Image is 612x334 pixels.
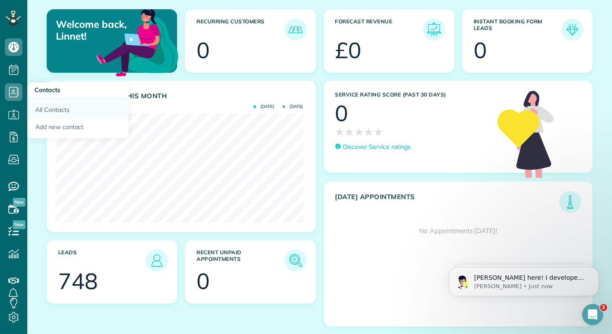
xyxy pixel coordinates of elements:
[324,213,593,249] div: No Appointments [DATE]!
[287,252,304,269] img: icon_unpaid_appointments-47b8ce3997adf2238b356f14209ab4cced10bd1f174958f3ca8f1d0dd7fffeee.png
[600,304,607,311] span: 2
[335,102,349,124] div: 0
[197,249,284,271] h3: Recent unpaid appointments
[345,124,354,140] span: ★
[148,252,166,269] img: icon_leads-1bed01f49abd5b7fead27621c3d59655bb73ed531f8eeb49469d10e621d6b896.png
[58,92,307,100] h3: Actual Revenue this month
[197,39,210,61] div: 0
[287,21,304,38] img: icon_recurring_customers-cf858462ba22bcd05b5a5880d41d6543d210077de5bb9ebc9590e49fd87d84ed.png
[27,119,129,139] a: Add new contact
[335,142,411,152] a: Discover Service ratings
[13,198,26,207] span: New
[282,104,303,109] span: [DATE]
[253,104,274,109] span: [DATE]
[13,220,26,229] span: New
[34,86,60,94] span: Contacts
[58,249,146,271] h3: Leads
[474,39,487,61] div: 0
[197,19,284,41] h3: Recurring Customers
[335,39,362,61] div: £0
[343,142,411,152] p: Discover Service ratings
[364,124,374,140] span: ★
[335,92,489,98] h3: Service Rating score (past 30 days)
[474,19,561,41] h3: Instant Booking Form Leads
[564,21,581,38] img: icon_form_leads-04211a6a04a5b2264e4ee56bc0799ec3eb69b7e499cbb523a139df1d13a81ae0.png
[56,19,134,42] p: Welcome back, Linnet!
[197,270,210,292] div: 0
[58,270,98,292] div: 748
[335,124,345,140] span: ★
[561,193,579,211] img: icon_todays_appointments-901f7ab196bb0bea1936b74009e4eb5ffbc2d2711fa7634e0d609ed5ef32b18b.png
[374,124,383,140] span: ★
[335,193,560,213] h3: [DATE] Appointments
[582,304,603,325] iframe: Intercom live chat
[27,98,129,119] a: All Contacts
[354,124,364,140] span: ★
[335,19,423,41] h3: Forecast Revenue
[425,21,443,38] img: icon_forecast_revenue-8c13a41c7ed35a8dcfafea3cbb826a0462acb37728057bba2d056411b612bbbe.png
[436,249,612,310] iframe: Intercom notifications message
